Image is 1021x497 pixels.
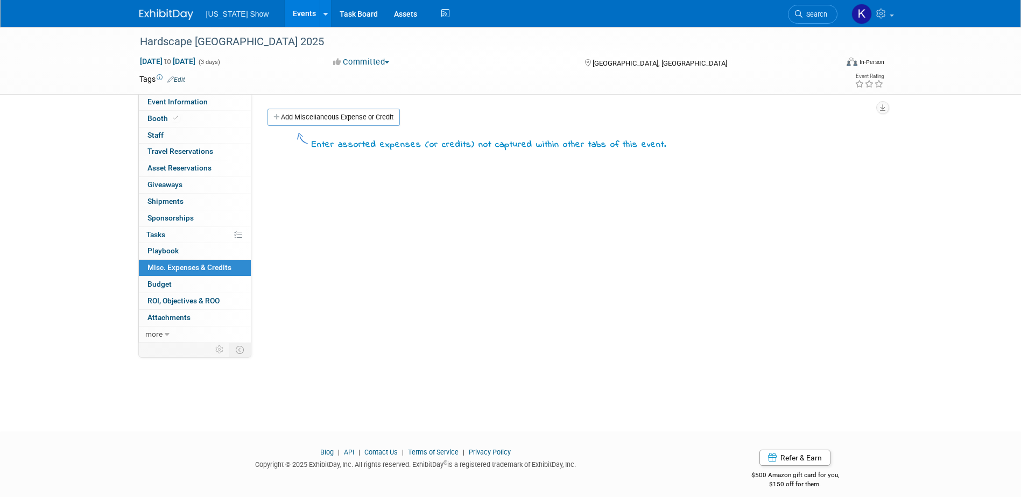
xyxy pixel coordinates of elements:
a: more [139,326,251,343]
span: ROI, Objectives & ROO [147,296,220,305]
a: Asset Reservations [139,160,251,176]
span: Booth [147,114,180,123]
span: | [335,448,342,456]
a: Refer & Earn [759,450,830,466]
span: Sponsorships [147,214,194,222]
a: Privacy Policy [469,448,511,456]
button: Committed [329,56,393,68]
span: [US_STATE] Show [206,10,269,18]
a: Attachments [139,310,251,326]
td: Tags [139,74,185,84]
i: Booth reservation complete [173,115,178,121]
a: ROI, Objectives & ROO [139,293,251,309]
div: Hardscape [GEOGRAPHIC_DATA] 2025 [136,32,821,52]
a: Giveaways [139,177,251,193]
span: Event Information [147,97,208,106]
span: Staff [147,131,164,139]
a: Tasks [139,227,251,243]
div: Enter assorted expenses (or credits) not captured within other tabs of this event. [312,139,666,152]
div: In-Person [859,58,884,66]
img: ExhibitDay [139,9,193,20]
a: Booth [139,111,251,127]
a: Staff [139,127,251,144]
span: | [399,448,406,456]
sup: ® [443,460,447,466]
a: Misc. Expenses & Credits [139,260,251,276]
td: Personalize Event Tab Strip [210,343,229,357]
a: Sponsorships [139,210,251,226]
span: Search [802,10,827,18]
td: Toggle Event Tabs [229,343,251,357]
a: Contact Us [364,448,398,456]
div: $500 Amazon gift card for you, [708,464,882,488]
span: Attachments [147,313,191,322]
a: Add Miscellaneous Expense or Credit [267,109,400,126]
a: Budget [139,276,251,293]
a: Event Information [139,94,251,110]
img: keith kollar [851,4,872,24]
span: Playbook [147,246,179,255]
img: Format-Inperson.png [847,58,857,66]
a: Edit [167,76,185,83]
span: to [163,57,173,66]
span: more [145,330,163,338]
div: Event Format [774,56,885,72]
a: Playbook [139,243,251,259]
span: (3 days) [198,59,220,66]
a: Terms of Service [408,448,459,456]
div: Event Rating [855,74,884,79]
a: Shipments [139,194,251,210]
span: [DATE] [DATE] [139,56,196,66]
div: Copyright © 2025 ExhibitDay, Inc. All rights reserved. ExhibitDay is a registered trademark of Ex... [139,457,693,470]
div: $150 off for them. [708,480,882,489]
span: Shipments [147,197,184,205]
span: Misc. Expenses & Credits [147,263,231,272]
a: API [344,448,354,456]
span: | [356,448,363,456]
span: | [460,448,467,456]
span: Giveaways [147,180,182,189]
span: Asset Reservations [147,164,212,172]
a: Search [788,5,837,24]
span: [GEOGRAPHIC_DATA], [GEOGRAPHIC_DATA] [593,59,727,67]
a: Travel Reservations [139,144,251,160]
span: Budget [147,280,172,288]
span: Travel Reservations [147,147,213,155]
span: Tasks [146,230,165,239]
a: Blog [320,448,334,456]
